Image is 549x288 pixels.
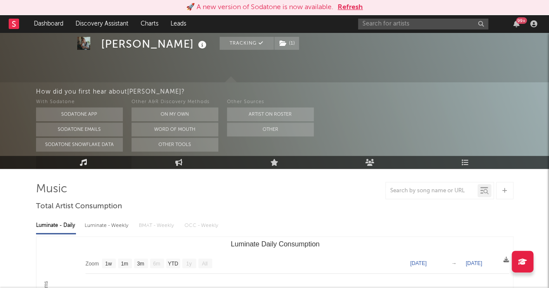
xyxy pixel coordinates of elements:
text: All [202,261,207,267]
text: Luminate Daily Consumption [230,240,319,248]
div: Other Sources [227,97,314,107]
a: Dashboard [28,15,69,32]
button: Tracking [220,37,274,50]
span: ( 1 ) [274,37,299,50]
text: 1y [186,261,191,267]
input: Search by song name or URL [386,188,477,194]
text: Zoom [85,261,99,267]
a: Discovery Assistant [69,15,135,32]
span: Total Artist Consumption [36,201,122,212]
button: Artist on Roster [227,107,314,121]
button: Other [227,123,314,136]
input: Search for artists [358,19,488,29]
div: With Sodatone [36,97,123,107]
text: [DATE] [410,260,427,266]
div: Other A&R Discovery Methods [131,97,218,107]
button: (1) [274,37,299,50]
div: [PERSON_NAME] [101,37,209,51]
div: 99 + [516,17,527,24]
a: Leads [164,15,192,32]
div: 🚀 A new version of Sodatone is now available. [186,2,333,13]
text: 6m [153,261,160,267]
button: On My Own [131,107,218,121]
div: Luminate - Daily [36,218,76,233]
button: Other Tools [131,138,218,152]
button: Sodatone Emails [36,123,123,136]
text: 1w [105,261,112,267]
text: → [451,260,457,266]
button: Sodatone App [36,107,123,121]
button: 99+ [513,20,519,27]
button: Word Of Mouth [131,123,218,136]
text: YTD [168,261,178,267]
text: [DATE] [466,260,482,266]
text: 1m [121,261,128,267]
a: Charts [135,15,164,32]
text: 3m [137,261,144,267]
div: Luminate - Weekly [85,218,130,233]
button: Refresh [338,2,363,13]
button: Sodatone Snowflake Data [36,138,123,152]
